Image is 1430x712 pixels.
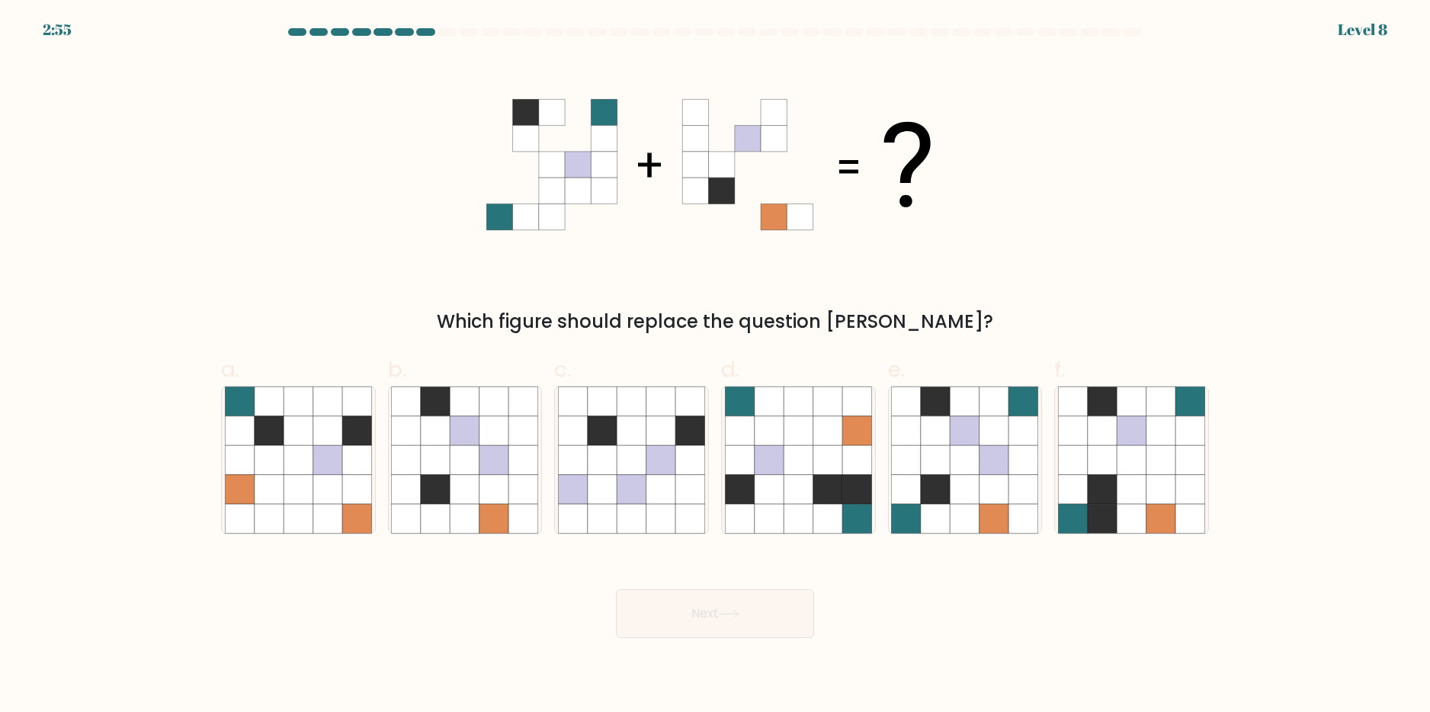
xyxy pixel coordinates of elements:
span: e. [888,354,905,384]
span: c. [554,354,571,384]
span: a. [221,354,239,384]
span: f. [1054,354,1065,384]
div: Which figure should replace the question [PERSON_NAME]? [230,308,1200,335]
span: d. [721,354,739,384]
span: b. [388,354,406,384]
button: Next [616,589,814,638]
div: Level 8 [1338,18,1387,41]
div: 2:55 [43,18,72,41]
